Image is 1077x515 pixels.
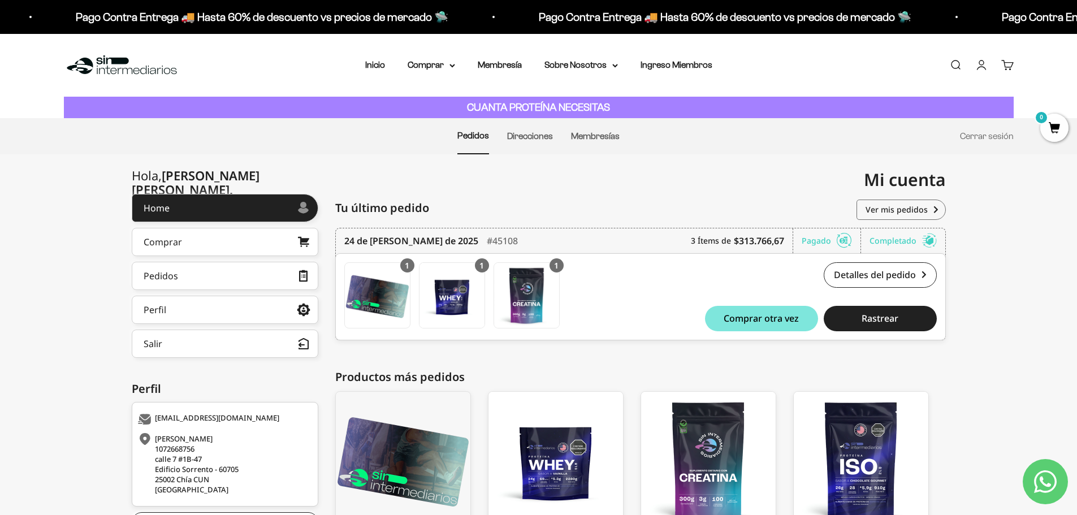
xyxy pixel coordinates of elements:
[705,306,818,331] button: Comprar otra vez
[132,262,318,290] a: Pedidos
[230,181,233,198] span: .
[144,204,170,213] div: Home
[144,271,178,280] div: Pedidos
[475,258,489,272] div: 1
[132,380,318,397] div: Perfil
[641,60,712,70] a: Ingreso Miembros
[862,314,898,323] span: Rastrear
[144,237,182,246] div: Comprar
[408,58,455,72] summary: Comprar
[335,200,429,217] span: Tu último pedido
[457,131,489,140] a: Pedidos
[345,263,410,328] img: Translation missing: es.Membresía Anual
[132,296,318,324] a: Perfil
[544,58,618,72] summary: Sobre Nosotros
[344,262,410,328] a: Membresía Anual
[138,414,309,425] div: [EMAIL_ADDRESS][DOMAIN_NAME]
[467,101,610,113] strong: CUANTA PROTEÍNA NECESITAS
[132,330,318,358] button: Salir
[507,131,553,141] a: Direcciones
[144,305,166,314] div: Perfil
[857,200,946,220] a: Ver mis pedidos
[802,228,861,253] div: Pagado
[344,234,478,248] time: 24 de [PERSON_NAME] de 2025
[365,60,385,70] a: Inicio
[734,234,784,248] b: $313.766,67
[419,262,485,328] a: Proteína Whey - Vainilla / 5 libras (2280g)
[478,60,522,70] a: Membresía
[132,194,318,222] a: Home
[487,228,518,253] div: #45108
[535,8,907,26] p: Pago Contra Entrega 🚚 Hasta 60% de descuento vs precios de mercado 🛸
[494,263,559,328] img: Translation missing: es.Creatina Monohidrato
[144,339,162,348] div: Salir
[132,167,259,198] span: [PERSON_NAME] [PERSON_NAME]
[550,258,564,272] div: 1
[960,131,1014,141] a: Cerrar sesión
[824,262,937,288] a: Detalles del pedido
[870,228,937,253] div: Completado
[1040,123,1069,135] a: 0
[132,168,318,197] div: Hola,
[1035,111,1048,124] mark: 0
[864,168,946,191] span: Mi cuenta
[132,228,318,256] a: Comprar
[335,369,946,386] div: Productos más pedidos
[400,258,414,272] div: 1
[419,263,485,328] img: Translation missing: es.Proteína Whey - Vainilla / 5 libras (2280g)
[724,314,799,323] span: Comprar otra vez
[494,262,560,328] a: Creatina Monohidrato
[824,306,937,331] button: Rastrear
[691,228,793,253] div: 3 Ítems de
[138,434,309,495] div: [PERSON_NAME] 1072668756 calle 7 #1B-47 Edificio Sorrento - 60705 25002 Chía CUN [GEOGRAPHIC_DATA]
[72,8,444,26] p: Pago Contra Entrega 🚚 Hasta 60% de descuento vs precios de mercado 🛸
[571,131,620,141] a: Membresías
